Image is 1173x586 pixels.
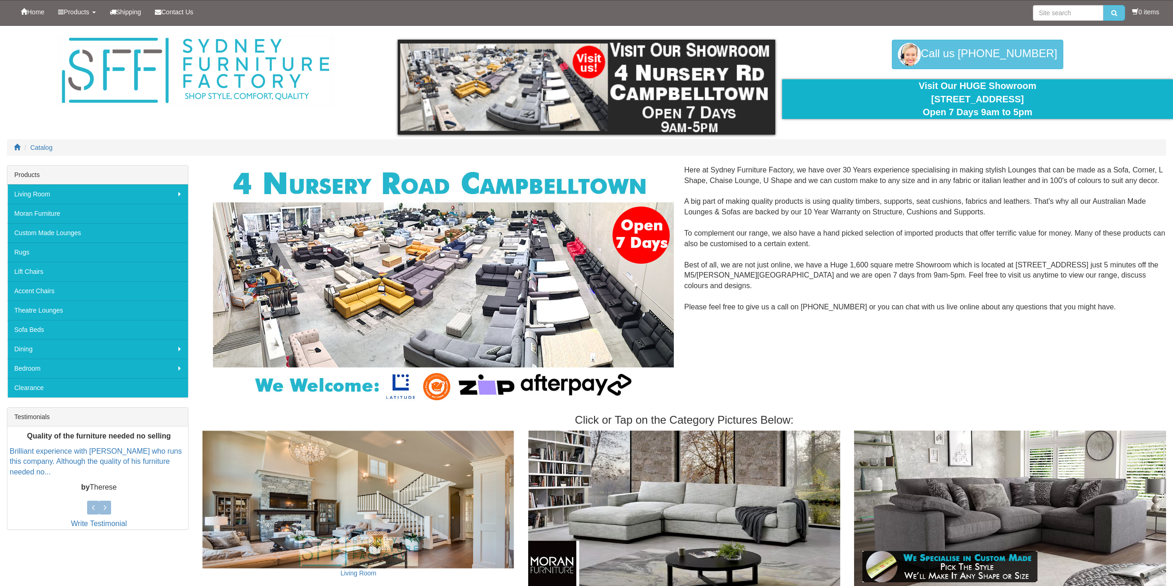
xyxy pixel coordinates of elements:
a: Write Testimonial [71,520,127,527]
li: 0 items [1132,7,1159,17]
a: Moran Furniture [7,204,188,223]
a: Living Room [341,569,377,577]
a: Catalog [30,144,53,151]
a: Custom Made Lounges [7,223,188,243]
a: Theatre Lounges [7,301,188,320]
b: by [81,483,90,491]
a: Brilliant experience with [PERSON_NAME] who runs this company. Although the quality of his furnit... [10,447,182,476]
a: Accent Chairs [7,281,188,301]
img: Corner Modular Lounges [213,165,674,405]
img: Living Room [202,431,514,568]
b: Quality of the furniture needed no selling [27,432,171,440]
span: Products [64,8,89,16]
p: Therese [10,482,188,493]
a: Clearance [7,378,188,397]
a: Shipping [103,0,148,24]
div: Products [7,166,188,184]
div: Visit Our HUGE Showroom [STREET_ADDRESS] Open 7 Days 9am to 5pm [789,79,1166,119]
a: Contact Us [148,0,200,24]
a: Dining [7,339,188,359]
a: Rugs [7,243,188,262]
a: Lift Chairs [7,262,188,281]
a: Products [51,0,102,24]
a: Home [14,0,51,24]
span: Home [27,8,44,16]
a: Sofa Beds [7,320,188,339]
a: Living Room [7,184,188,204]
span: Contact Us [161,8,193,16]
input: Site search [1033,5,1103,21]
a: Bedroom [7,359,188,378]
h3: Click or Tap on the Category Pictures Below: [202,414,1166,426]
div: Here at Sydney Furniture Factory, we have over 30 Years experience specialising in making stylish... [202,165,1166,323]
div: Testimonials [7,408,188,426]
span: Shipping [116,8,141,16]
img: Sydney Furniture Factory [57,35,334,107]
img: showroom.gif [398,40,775,135]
